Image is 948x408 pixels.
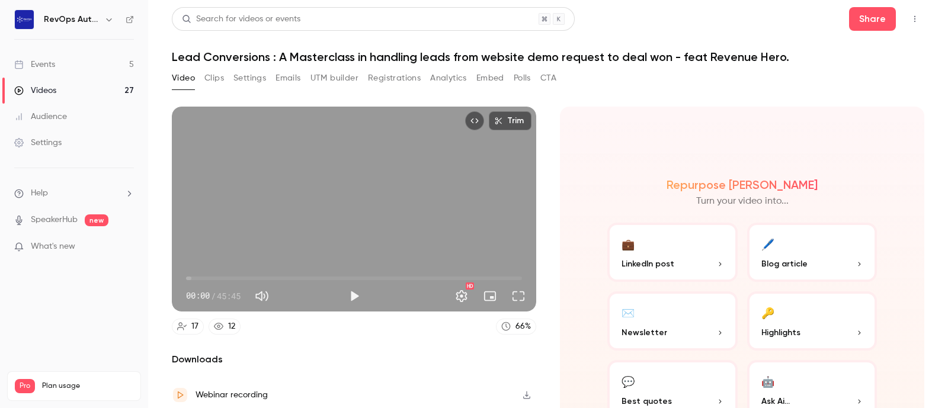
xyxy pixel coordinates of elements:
[761,258,808,270] span: Blog article
[186,290,210,302] span: 00:00
[14,85,56,97] div: Videos
[228,320,235,333] div: 12
[489,111,531,130] button: Trim
[310,69,358,88] button: UTM builder
[211,290,216,302] span: /
[761,234,774,253] div: 🖊️
[342,284,366,308] button: Play
[622,326,667,339] span: Newsletter
[747,223,877,282] button: 🖊️Blog article
[182,13,300,25] div: Search for videos or events
[622,303,635,322] div: ✉️
[478,284,502,308] button: Turn on miniplayer
[204,69,224,88] button: Clips
[31,187,48,200] span: Help
[514,69,531,88] button: Polls
[31,240,75,253] span: What's new
[42,381,133,391] span: Plan usage
[622,258,674,270] span: LinkedIn post
[540,69,556,88] button: CTA
[14,59,55,70] div: Events
[622,234,635,253] div: 💼
[761,372,774,390] div: 🤖
[250,284,274,308] button: Mute
[186,290,241,302] div: 00:00
[507,284,530,308] button: Full screen
[696,194,789,208] p: Turn your video into...
[172,319,204,335] a: 17
[622,395,672,407] span: Best quotes
[761,395,790,407] span: Ask Ai...
[607,223,738,282] button: 💼LinkedIn post
[14,137,62,149] div: Settings
[31,214,78,226] a: SpeakerHub
[191,320,198,333] div: 17
[368,69,421,88] button: Registrations
[465,111,484,130] button: Embed video
[761,326,800,339] span: Highlights
[466,282,474,290] div: HD
[217,290,241,302] span: 45:45
[496,319,536,335] a: 66%
[905,9,924,28] button: Top Bar Actions
[14,187,134,200] li: help-dropdown-opener
[85,214,108,226] span: new
[450,284,473,308] button: Settings
[209,319,241,335] a: 12
[44,14,100,25] h6: RevOps Automated
[172,50,924,64] h1: Lead Conversions : A Masterclass in handling leads from website demo request to deal won - feat R...
[607,291,738,351] button: ✉️Newsletter
[430,69,467,88] button: Analytics
[622,372,635,390] div: 💬
[14,111,67,123] div: Audience
[747,291,877,351] button: 🔑Highlights
[761,303,774,322] div: 🔑
[15,379,35,393] span: Pro
[172,69,195,88] button: Video
[667,178,818,192] h2: Repurpose [PERSON_NAME]
[849,7,896,31] button: Share
[276,69,300,88] button: Emails
[233,69,266,88] button: Settings
[515,320,531,333] div: 66 %
[15,10,34,29] img: RevOps Automated
[172,352,536,367] h2: Downloads
[476,69,504,88] button: Embed
[196,388,268,402] div: Webinar recording
[120,242,134,252] iframe: Noticeable Trigger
